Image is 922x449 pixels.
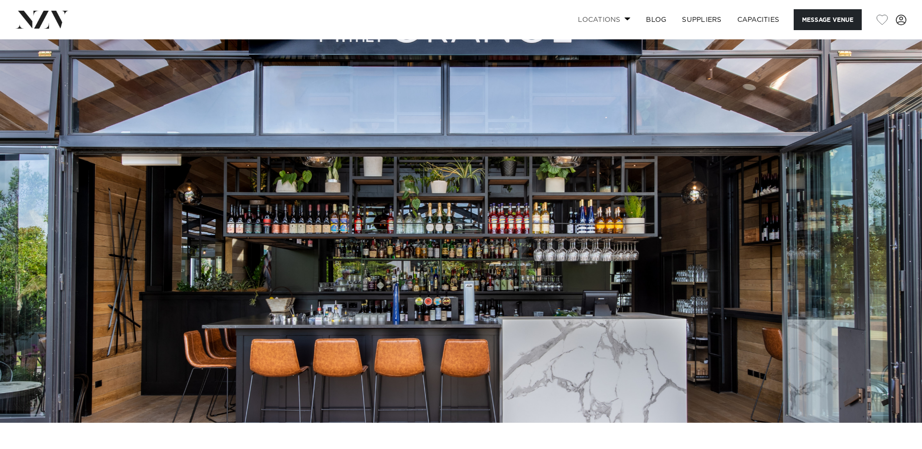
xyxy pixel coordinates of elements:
[674,9,729,30] a: SUPPLIERS
[570,9,638,30] a: Locations
[16,11,69,28] img: nzv-logo.png
[638,9,674,30] a: BLOG
[730,9,787,30] a: Capacities
[794,9,862,30] button: Message Venue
